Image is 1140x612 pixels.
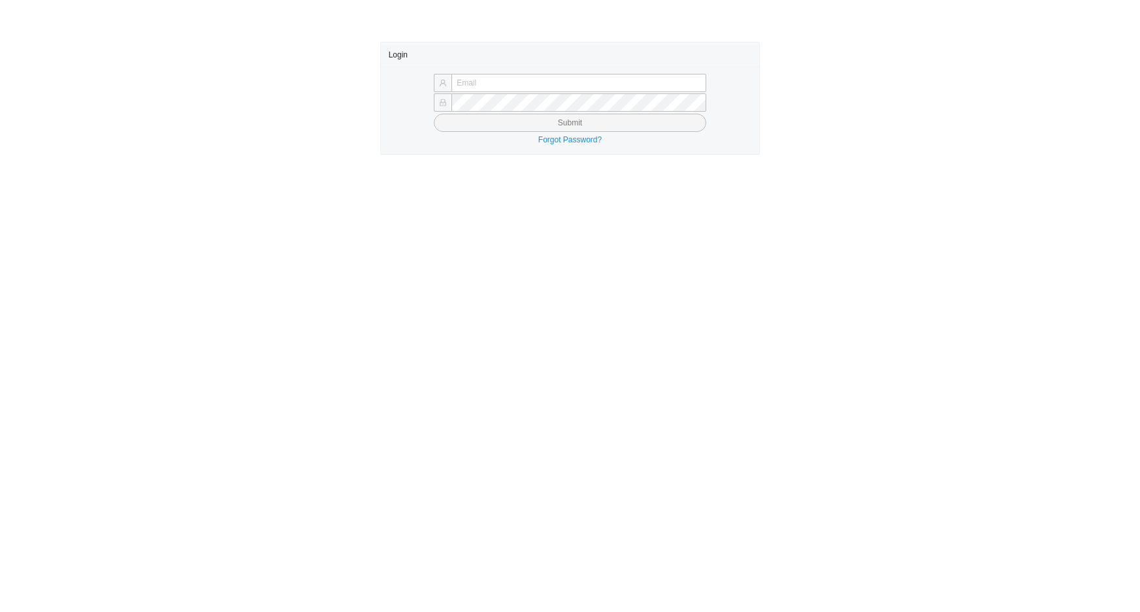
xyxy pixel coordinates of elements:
[439,79,447,87] span: user
[389,42,752,67] div: Login
[434,114,706,132] button: Submit
[451,74,706,92] input: Email
[439,99,447,106] span: lock
[538,135,602,144] a: Forgot Password?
